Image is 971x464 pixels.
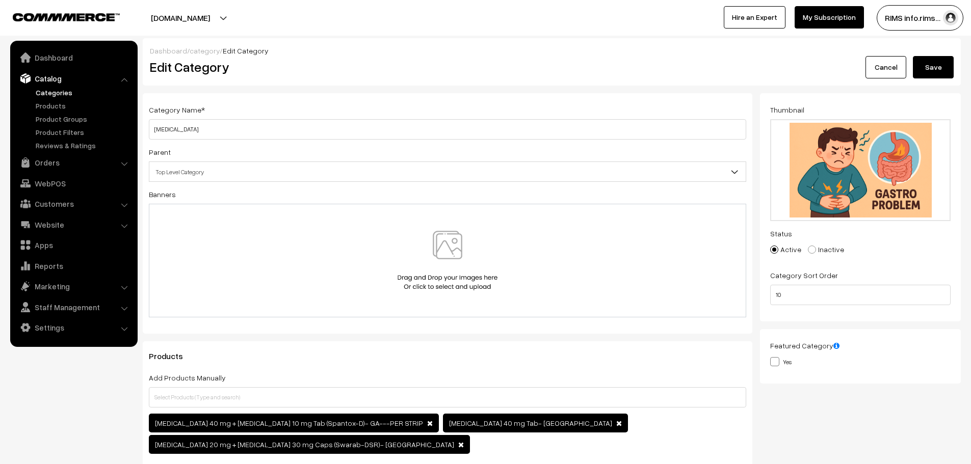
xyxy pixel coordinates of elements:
button: [DOMAIN_NAME] [115,5,246,31]
a: Reports [13,257,134,275]
input: Select Products (Type and search) [149,387,746,407]
a: COMMMERCE [13,10,102,22]
span: Products [149,351,195,361]
a: WebPOS [13,174,134,193]
a: My Subscription [795,6,864,29]
a: Cancel [865,56,906,78]
label: Featured Category [770,340,839,351]
label: Yes [770,356,792,367]
div: / / [150,45,954,56]
a: Settings [13,318,134,337]
a: Categories [33,87,134,98]
label: Parent [149,147,171,157]
a: Dashboard [13,48,134,67]
a: category [190,46,220,55]
label: Inactive [808,244,844,255]
label: Thumbnail [770,104,804,115]
span: Top Level Category [149,163,746,181]
img: user [943,10,958,25]
label: Category Name [149,104,205,115]
label: Category Sort Order [770,270,838,281]
button: RIMS info.rims… [877,5,963,31]
a: Product Filters [33,127,134,138]
span: [MEDICAL_DATA] 40 mg + [MEDICAL_DATA] 10 mg Tab (Spantox-D)- GA---PER STRIP [155,419,423,427]
label: Add Products Manually [149,372,226,383]
span: Edit Category [223,46,269,55]
a: Hire an Expert [724,6,785,29]
a: Catalog [13,69,134,88]
label: Active [770,244,801,255]
a: Orders [13,153,134,172]
a: Customers [13,195,134,213]
span: [MEDICAL_DATA] 40 mg Tab- [GEOGRAPHIC_DATA] [449,419,612,427]
h2: Edit Category [150,59,749,75]
a: Product Groups [33,114,134,124]
span: [MEDICAL_DATA] 20 mg + [MEDICAL_DATA] 30 mg Caps (Swarab-DSR)- [GEOGRAPHIC_DATA] [155,440,454,449]
label: Status [770,228,792,239]
img: COMMMERCE [13,13,120,21]
span: Top Level Category [149,161,746,182]
a: Website [13,215,134,234]
input: Enter Number [770,285,951,305]
button: Save [913,56,954,78]
input: Category Name [149,119,746,140]
a: Marketing [13,277,134,295]
label: Banners [149,189,176,200]
a: Reviews & Ratings [33,140,134,151]
a: Staff Management [13,298,134,316]
a: Apps [13,236,134,254]
a: Dashboard [150,46,187,55]
a: Products [33,100,134,111]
